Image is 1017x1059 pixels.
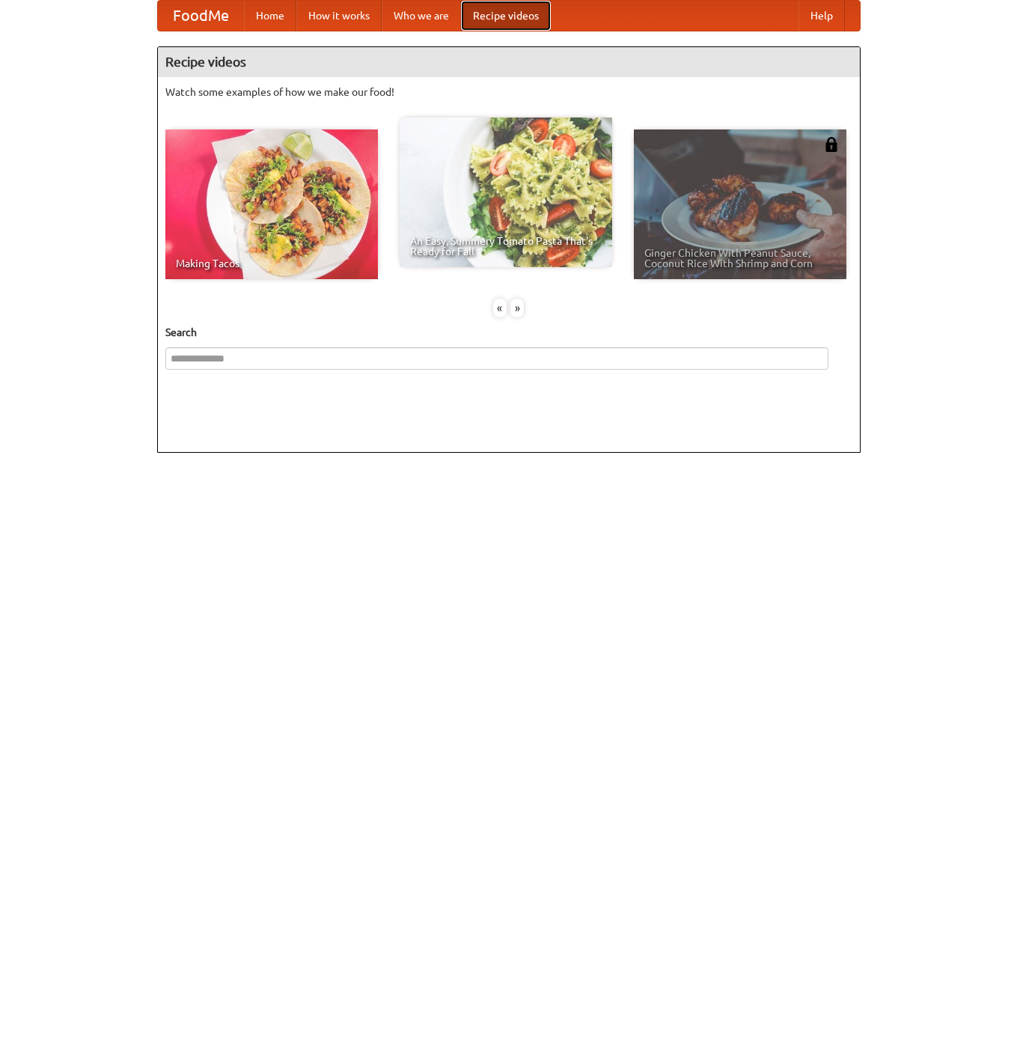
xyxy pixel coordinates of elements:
span: An Easy, Summery Tomato Pasta That's Ready for Fall [410,236,602,257]
a: Recipe videos [461,1,551,31]
span: Making Tacos [176,258,367,269]
img: 483408.png [824,137,839,152]
a: An Easy, Summery Tomato Pasta That's Ready for Fall [400,118,612,267]
a: How it works [296,1,382,31]
a: Who we are [382,1,461,31]
a: FoodMe [158,1,244,31]
h5: Search [165,325,852,340]
div: « [493,299,507,317]
a: Home [244,1,296,31]
div: » [510,299,524,317]
a: Help [798,1,845,31]
p: Watch some examples of how we make our food! [165,85,852,100]
a: Making Tacos [165,129,378,279]
h4: Recipe videos [158,47,860,77]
